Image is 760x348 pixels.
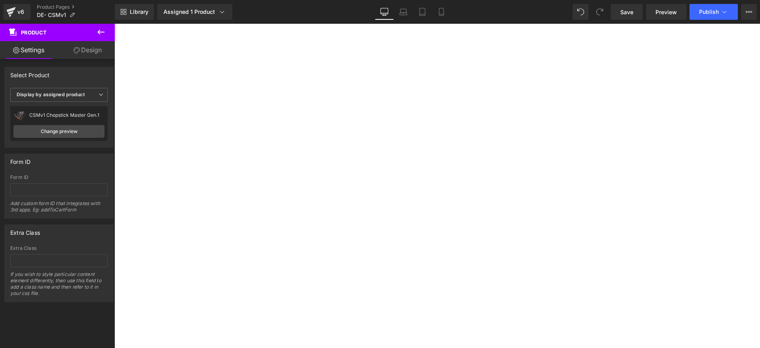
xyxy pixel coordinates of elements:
[163,8,226,16] div: Assigned 1 Product
[115,4,154,20] a: New Library
[13,125,104,138] a: Change preview
[10,245,108,251] div: Extra Class
[130,8,148,15] span: Library
[29,112,104,118] div: CSMv1 Chopstick Master Gen.1
[432,4,451,20] a: Mobile
[10,200,108,218] div: Add custom form ID that integrates with 3rd apps. Eg: addToCartForm
[375,4,394,20] a: Desktop
[16,7,26,17] div: v6
[620,8,633,16] span: Save
[59,41,116,59] a: Design
[3,4,30,20] a: v6
[21,29,47,36] span: Product
[37,4,115,10] a: Product Pages
[13,109,26,122] img: pImage
[413,4,432,20] a: Tablet
[573,4,589,20] button: Undo
[10,225,40,236] div: Extra Class
[690,4,738,20] button: Publish
[10,67,50,78] div: Select Product
[394,4,413,20] a: Laptop
[10,175,108,180] div: Form ID
[10,154,30,165] div: Form ID
[699,9,719,15] span: Publish
[37,12,66,18] span: DE- CSMv1
[741,4,757,20] button: More
[10,271,108,302] div: If you wish to style particular content element differently, then use this field to add a class n...
[655,8,677,16] span: Preview
[646,4,686,20] a: Preview
[17,91,85,97] b: Display by assigned product
[592,4,608,20] button: Redo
